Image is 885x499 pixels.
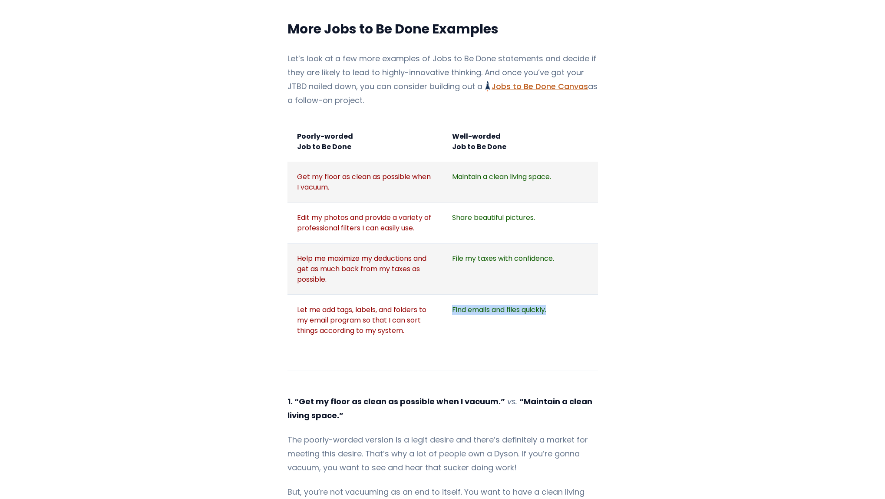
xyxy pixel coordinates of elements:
h2: More Jobs to Be Done Examples [287,20,598,38]
td: Let me add tags, labels, and folders to my email program so that I can sort things according to m... [287,295,443,346]
td: Edit my photos and provide a variety of professional filters I can easily use. [287,203,443,243]
em: vs. [507,396,517,407]
td: File my taxes with confidence. [442,243,598,295]
strong: Poorly-worded Job to Be Done [297,131,353,152]
td: Get my floor as clean as possible when I vacuum. [287,162,443,203]
td: Help me maximize my deductions and get as much back from my taxes as possible. [287,243,443,295]
p: Let’s look at a few more examples of Jobs to Be Done statements and decide if they are likely to ... [287,52,598,107]
p: The poorly-worded version is a legit desire and there’s definitely a market for meeting this desi... [287,433,598,475]
strong: 1. “Get my floor as clean as possible when I vacuum.” [287,396,505,407]
td: Find emails and files quickly. [442,295,598,346]
strong: Well-worded Job to Be Done [452,131,506,152]
td: Maintain a clean living space. [442,162,598,203]
td: Share beautiful pictures. [442,203,598,243]
a: Jobs to Be Done Canvas [485,81,588,92]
